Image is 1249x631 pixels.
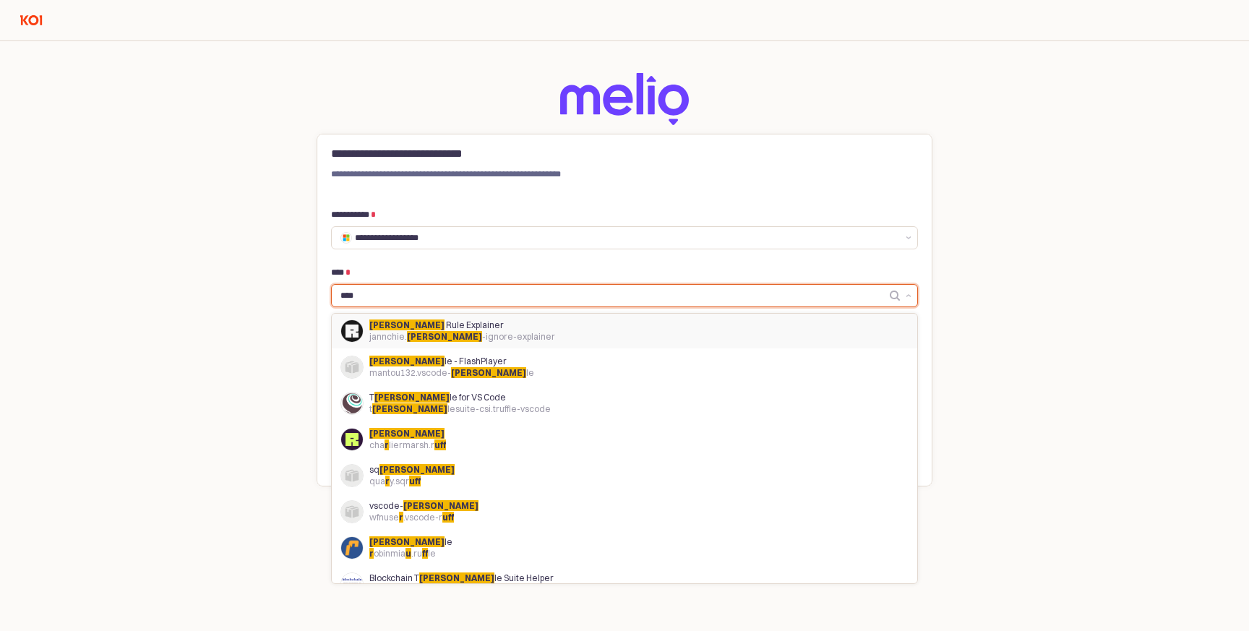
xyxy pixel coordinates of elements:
[407,331,482,342] span: [PERSON_NAME]
[369,548,374,559] span: r
[369,331,407,342] span: jannchie.
[369,500,403,511] span: vscode-
[422,548,428,559] span: ff
[403,512,442,523] span: .vscode-r
[403,500,478,511] span: [PERSON_NAME]
[428,548,436,559] span: le
[494,572,554,583] span: le Suite Helper
[369,439,385,450] span: cha
[379,464,455,475] span: [PERSON_NAME]
[442,512,454,523] span: uff
[369,319,445,330] span: [PERSON_NAME]
[369,464,379,475] span: sq
[405,548,411,559] span: u
[450,392,506,403] span: le for VS Code
[369,403,372,414] span: t
[434,439,446,450] span: uff
[369,572,419,583] span: Blockchain T
[445,536,452,547] span: le
[447,403,551,414] span: lesuite-csi.truffle-vscode
[374,548,405,559] span: obinmia
[409,476,421,486] span: uff
[369,536,445,547] span: [PERSON_NAME]
[451,367,526,378] span: [PERSON_NAME]
[411,548,422,559] span: .ru
[526,367,534,378] span: le
[369,356,445,366] span: [PERSON_NAME]
[369,512,399,523] span: wfnuse
[390,476,409,486] span: y.sqr
[399,512,403,523] span: r
[900,227,917,249] button: Show suggestions
[445,319,504,330] span: Rule Explainer
[419,572,494,583] span: [PERSON_NAME]
[369,392,374,403] span: T
[369,367,451,378] span: mantou132.vscode-
[372,403,447,414] span: [PERSON_NAME]
[385,476,390,486] span: r
[374,392,450,403] span: [PERSON_NAME]
[900,285,917,306] button: Show suggestions
[482,331,555,342] span: -ignore-explainer
[369,476,385,486] span: qua
[369,428,445,439] span: [PERSON_NAME]
[445,356,507,366] span: le - FlashPlayer
[389,439,434,450] span: liermarsh.r
[385,439,389,450] span: r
